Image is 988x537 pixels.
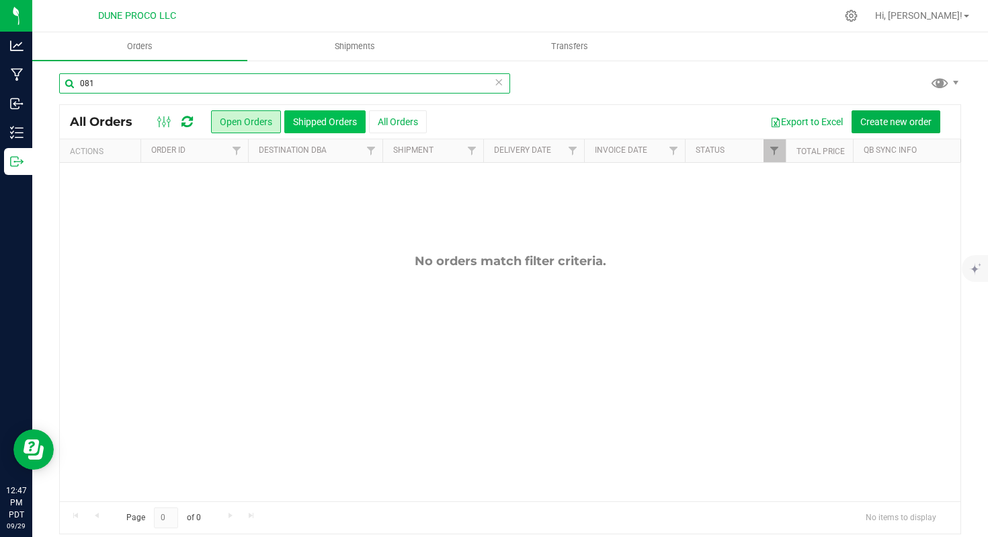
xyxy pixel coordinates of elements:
inline-svg: Inventory [10,126,24,139]
p: 12:47 PM PDT [6,485,26,521]
span: No items to display [855,507,947,528]
a: Status [696,145,725,155]
span: Hi, [PERSON_NAME]! [875,10,962,21]
inline-svg: Inbound [10,97,24,110]
a: Filter [663,139,685,162]
span: Transfers [533,40,606,52]
a: Shipment [393,145,434,155]
a: Destination DBA [259,145,327,155]
button: Shipped Orders [284,110,366,133]
button: All Orders [369,110,427,133]
span: Create new order [860,116,932,127]
inline-svg: Outbound [10,155,24,168]
a: Transfers [462,32,677,61]
span: Orders [109,40,171,52]
a: Filter [764,139,786,162]
span: All Orders [70,114,146,129]
a: Total Price [796,147,845,156]
a: Filter [461,139,483,162]
a: Delivery Date [494,145,551,155]
a: Orders [32,32,247,61]
div: Actions [70,147,135,156]
span: Clear [494,73,503,91]
a: Filter [360,139,382,162]
inline-svg: Manufacturing [10,68,24,81]
div: No orders match filter criteria. [60,254,960,268]
a: QB Sync Info [864,145,917,155]
a: Filter [562,139,584,162]
inline-svg: Analytics [10,39,24,52]
button: Create new order [852,110,940,133]
span: Page of 0 [115,507,212,528]
span: DUNE PROCO LLC [98,10,176,22]
button: Open Orders [211,110,281,133]
button: Export to Excel [761,110,852,133]
a: Shipments [247,32,462,61]
span: Shipments [317,40,393,52]
iframe: Resource center [13,429,54,470]
p: 09/29 [6,521,26,531]
div: Manage settings [843,9,860,22]
a: Filter [226,139,248,162]
input: Search Order ID, Destination, Customer PO... [59,73,510,94]
a: Order ID [151,145,186,155]
a: Invoice Date [595,145,647,155]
